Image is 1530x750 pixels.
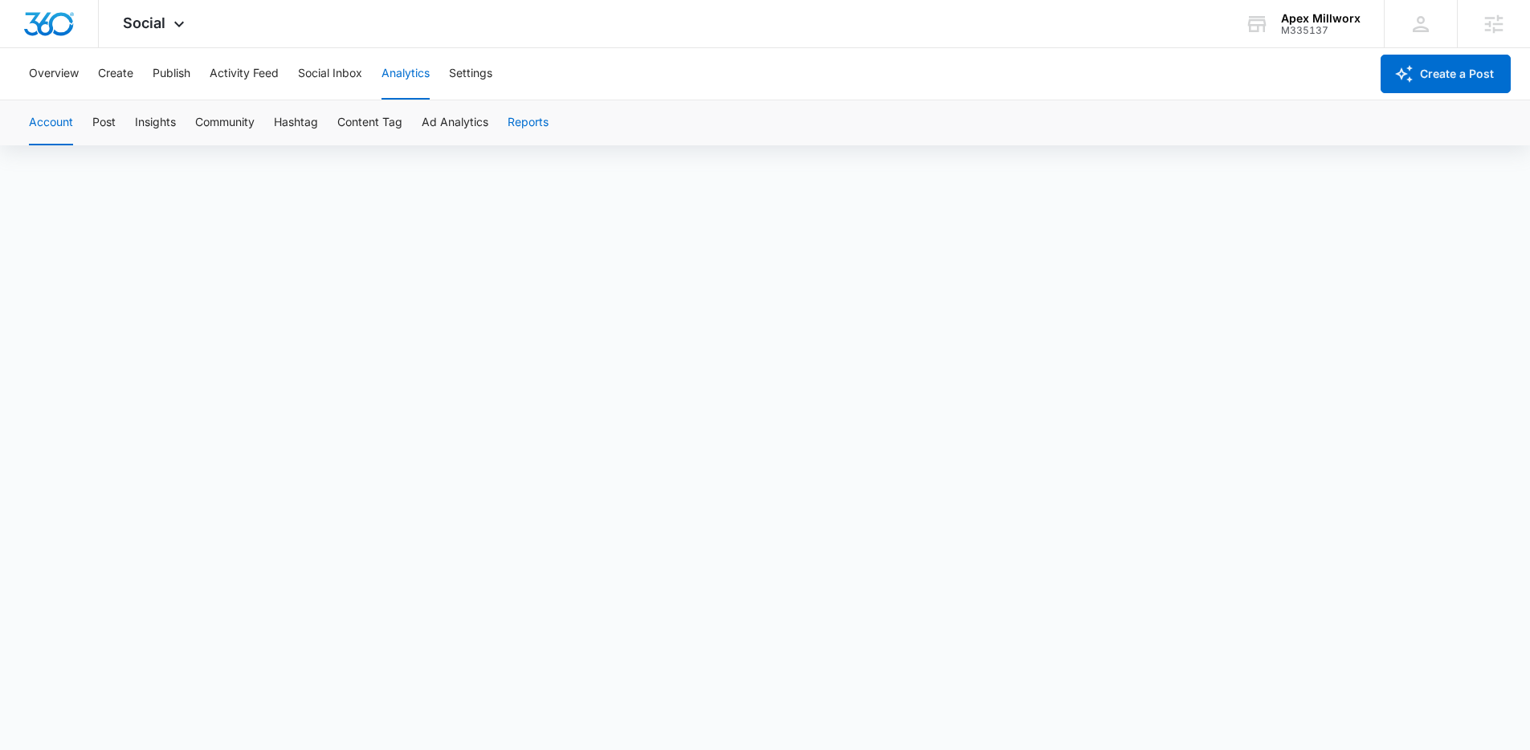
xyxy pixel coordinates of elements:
[123,14,165,31] span: Social
[153,48,190,100] button: Publish
[29,100,73,145] button: Account
[1281,25,1361,36] div: account id
[135,100,176,145] button: Insights
[274,100,318,145] button: Hashtag
[298,48,362,100] button: Social Inbox
[1381,55,1511,93] button: Create a Post
[508,100,549,145] button: Reports
[210,48,279,100] button: Activity Feed
[1281,12,1361,25] div: account name
[29,48,79,100] button: Overview
[337,100,402,145] button: Content Tag
[92,100,116,145] button: Post
[422,100,488,145] button: Ad Analytics
[381,48,430,100] button: Analytics
[98,48,133,100] button: Create
[449,48,492,100] button: Settings
[195,100,255,145] button: Community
